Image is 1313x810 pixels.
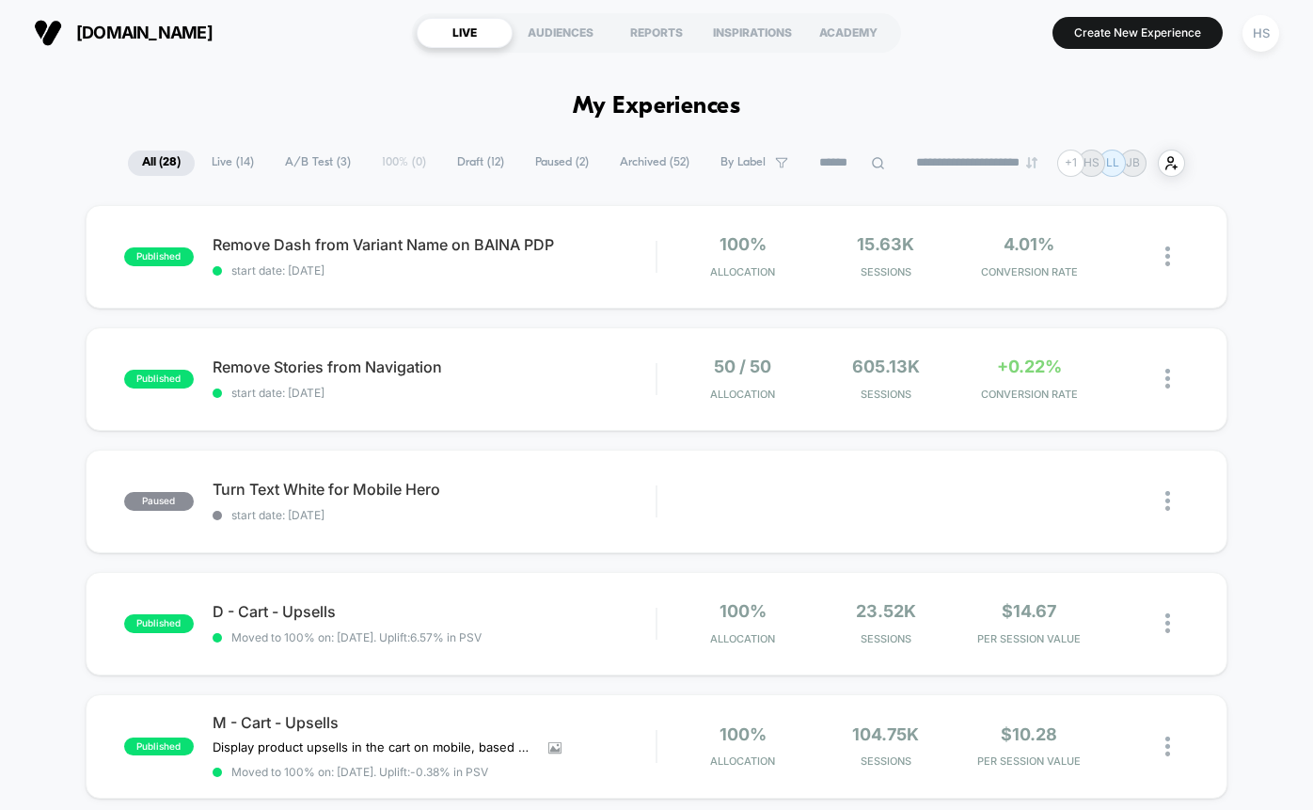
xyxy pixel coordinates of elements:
span: D - Cart - Upsells [213,603,656,620]
span: published [124,247,194,266]
span: 50 / 50 [714,357,771,377]
div: INSPIRATIONS [704,18,800,48]
span: published [124,370,194,389]
span: [DOMAIN_NAME] [76,24,213,43]
span: By Label [720,156,766,170]
img: end [1026,157,1037,168]
span: Allocation [710,755,775,768]
span: Remove Dash from Variant Name on BAINA PDP [213,236,656,253]
span: 100% [720,235,767,255]
span: start date: [DATE] [213,509,656,522]
span: 15.63k [857,235,914,255]
span: Allocation [710,389,775,401]
span: Sessions [819,755,953,768]
span: Sessions [819,266,953,278]
span: 100% [720,602,767,622]
img: Visually logo [34,19,62,47]
span: Archived ( 52 ) [606,151,704,176]
div: HS [1242,15,1279,52]
button: HS [1237,14,1285,53]
button: Create New Experience [1052,17,1223,49]
span: 4.01% [1004,235,1054,255]
span: M - Cart - Upsells [213,714,656,731]
div: AUDIENCES [513,18,609,48]
img: close [1165,737,1170,756]
span: Allocation [710,266,775,278]
span: 605.13k [852,357,920,377]
span: Display product upsells in the cart on mobile, based on the selected products defined by the adva... [213,740,534,754]
span: $10.28 [1001,725,1057,745]
span: paused [124,492,194,511]
span: Remove Stories from Navigation [213,358,656,375]
span: CONVERSION RATE [962,266,1096,278]
p: JB [1126,156,1140,169]
span: Sessions [819,389,953,401]
span: Moved to 100% on: [DATE] . Uplift: -0.38% in PSV [231,766,488,779]
img: close [1165,613,1170,633]
span: Sessions [819,633,953,645]
span: PER SESSION VALUE [962,755,1096,768]
span: +0.22% [997,357,1062,377]
span: Turn Text White for Mobile Hero [213,481,656,498]
span: Paused ( 2 ) [521,151,603,176]
span: Draft ( 12 ) [443,151,518,176]
span: All ( 28 ) [128,151,195,176]
img: close [1165,491,1170,511]
span: start date: [DATE] [213,264,656,278]
div: ACADEMY [800,18,896,48]
button: [DOMAIN_NAME] [28,18,218,48]
div: LIVE [417,18,513,48]
span: 100% [720,725,767,745]
span: 23.52k [856,602,916,622]
h1: My Experiences [573,94,741,121]
span: $14.67 [1002,602,1056,622]
span: Moved to 100% on: [DATE] . Uplift: 6.57% in PSV [231,631,482,644]
span: 104.75k [852,725,919,745]
span: CONVERSION RATE [962,389,1096,401]
span: published [124,738,194,756]
img: close [1165,246,1170,266]
span: published [124,614,194,633]
div: + 1 [1057,150,1084,177]
span: Live ( 14 ) [198,151,268,176]
span: A/B Test ( 3 ) [271,151,365,176]
div: REPORTS [609,18,704,48]
p: LL [1106,156,1119,169]
span: start date: [DATE] [213,387,656,400]
span: PER SESSION VALUE [962,633,1096,645]
span: Allocation [710,633,775,645]
img: close [1165,369,1170,389]
p: HS [1084,156,1099,169]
